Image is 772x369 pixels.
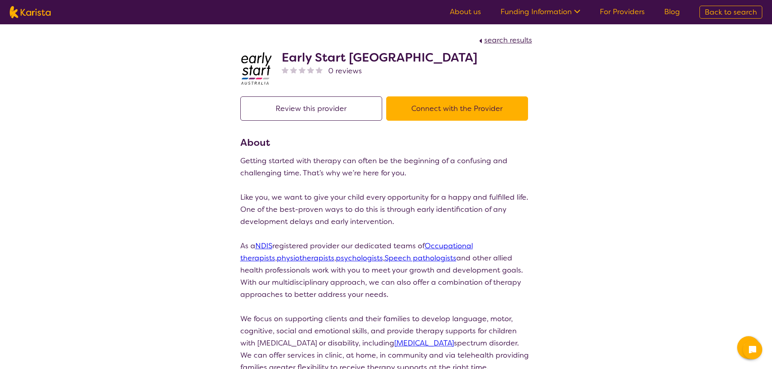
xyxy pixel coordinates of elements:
img: nonereviewstar [282,66,289,73]
a: Blog [664,7,680,17]
a: Funding Information [500,7,580,17]
span: search results [484,35,532,45]
img: nonereviewstar [316,66,323,73]
button: Channel Menu [737,336,760,359]
img: Karista logo [10,6,51,18]
a: [MEDICAL_DATA] [394,338,454,348]
button: Review this provider [240,96,382,121]
a: physiotherapists [277,253,334,263]
p: As a registered provider our dedicated teams of , , , and other allied health professionals work ... [240,240,532,301]
button: Connect with the Provider [386,96,528,121]
p: Like you, we want to give your child every opportunity for a happy and fulfilled life. One of the... [240,191,532,228]
span: 0 reviews [328,65,362,77]
p: Getting started with therapy can often be the beginning of a confusing and challenging time. That... [240,155,532,179]
a: search results [477,35,532,45]
a: Speech pathologists [385,253,456,263]
span: Back to search [705,7,757,17]
a: Connect with the Provider [386,104,532,113]
h3: About [240,135,532,150]
img: nonereviewstar [299,66,306,73]
img: nonereviewstar [307,66,314,73]
a: psychologists [336,253,383,263]
a: About us [450,7,481,17]
a: Review this provider [240,104,386,113]
img: bdpoyytkvdhmeftzccod.jpg [240,52,273,85]
a: NDIS [255,241,272,251]
a: For Providers [600,7,645,17]
a: Back to search [699,6,762,19]
p: We focus on supporting clients and their families to develop language, motor, cognitive, social a... [240,313,532,349]
img: nonereviewstar [290,66,297,73]
h2: Early Start [GEOGRAPHIC_DATA] [282,50,477,65]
